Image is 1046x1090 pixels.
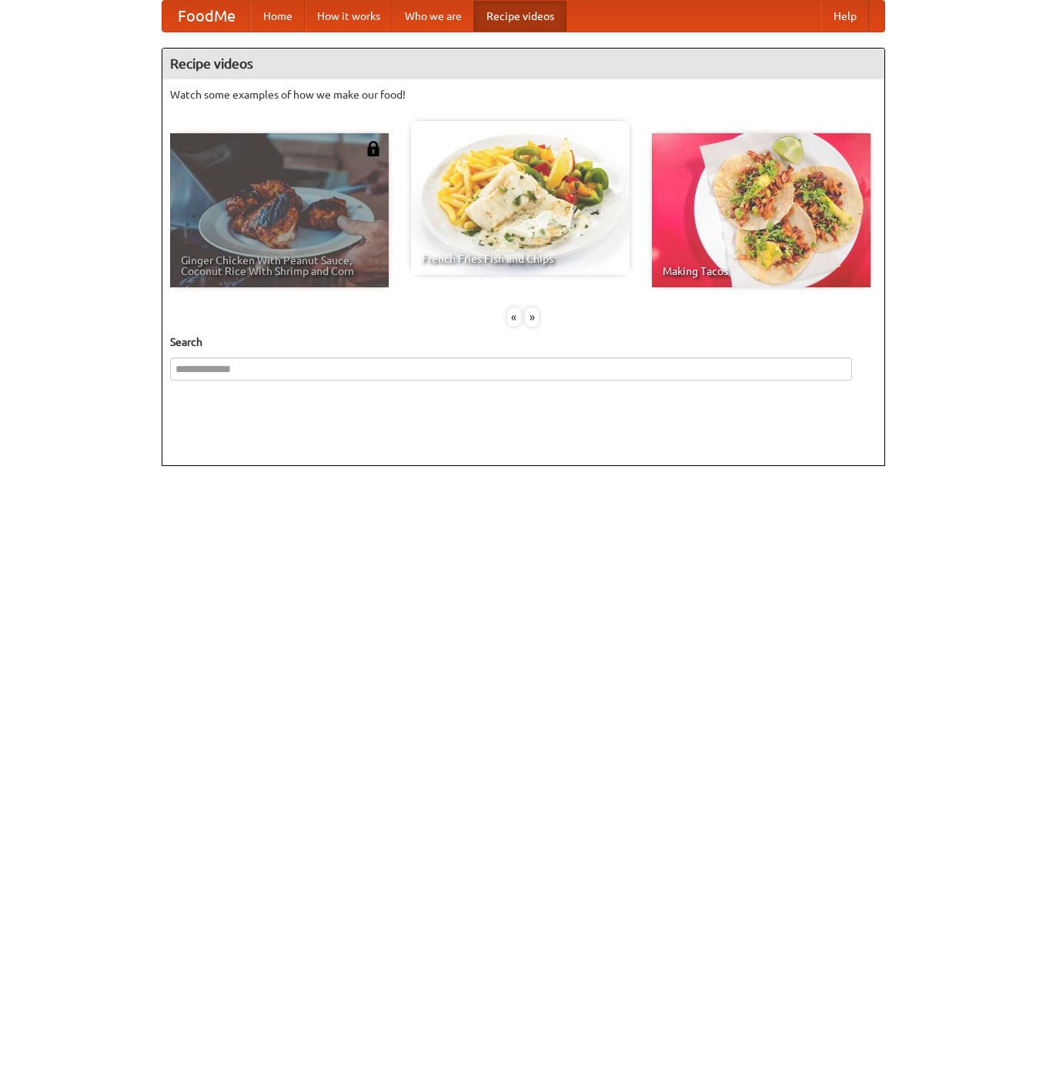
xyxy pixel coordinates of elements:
[663,266,860,277] span: Making Tacos
[162,1,251,32] a: FoodMe
[366,141,381,156] img: 483408.png
[507,307,521,327] div: «
[162,49,884,79] h4: Recipe videos
[170,87,877,102] p: Watch some examples of how we make our food!
[251,1,305,32] a: Home
[821,1,869,32] a: Help
[422,253,619,264] span: French Fries Fish and Chips
[170,334,877,350] h5: Search
[305,1,393,32] a: How it works
[474,1,566,32] a: Recipe videos
[525,307,539,327] div: »
[652,133,871,287] a: Making Tacos
[411,121,630,275] a: French Fries Fish and Chips
[393,1,474,32] a: Who we are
